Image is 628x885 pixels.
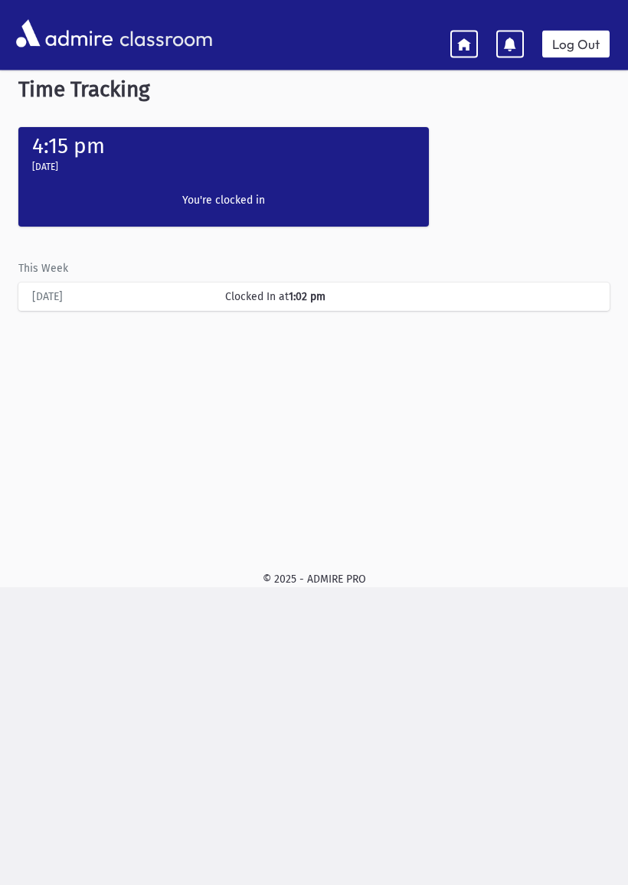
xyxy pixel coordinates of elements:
[218,289,603,305] div: Clocked In at
[289,291,325,304] b: 1:02 pm
[116,14,213,54] span: classroom
[32,161,58,175] label: [DATE]
[18,261,68,277] label: This Week
[542,31,610,58] a: Log Out
[12,572,616,588] div: © 2025 - ADMIRE PRO
[12,16,116,51] img: AdmirePro
[32,134,105,159] label: 4:15 pm
[132,193,315,209] label: You're clocked in
[25,289,218,305] div: [DATE]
